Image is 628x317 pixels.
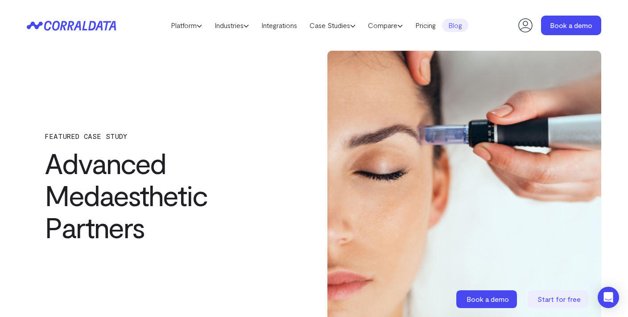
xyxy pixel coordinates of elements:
a: Platform [165,19,208,32]
a: Pricing [409,19,442,32]
a: Industries [208,19,255,32]
a: Book a demo [456,290,519,308]
a: Book a demo [541,16,601,35]
div: Open Intercom Messenger [598,287,619,308]
a: Blog [442,19,468,32]
a: Compare [362,19,409,32]
a: Integrations [255,19,303,32]
span: Book a demo [467,295,509,303]
p: FEATURED CASE STUDY [45,132,283,140]
a: Start for free [528,290,590,308]
a: Case Studies [303,19,362,32]
span: Start for free [537,295,581,303]
h1: Advanced Medaesthetic Partners [45,147,283,243]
